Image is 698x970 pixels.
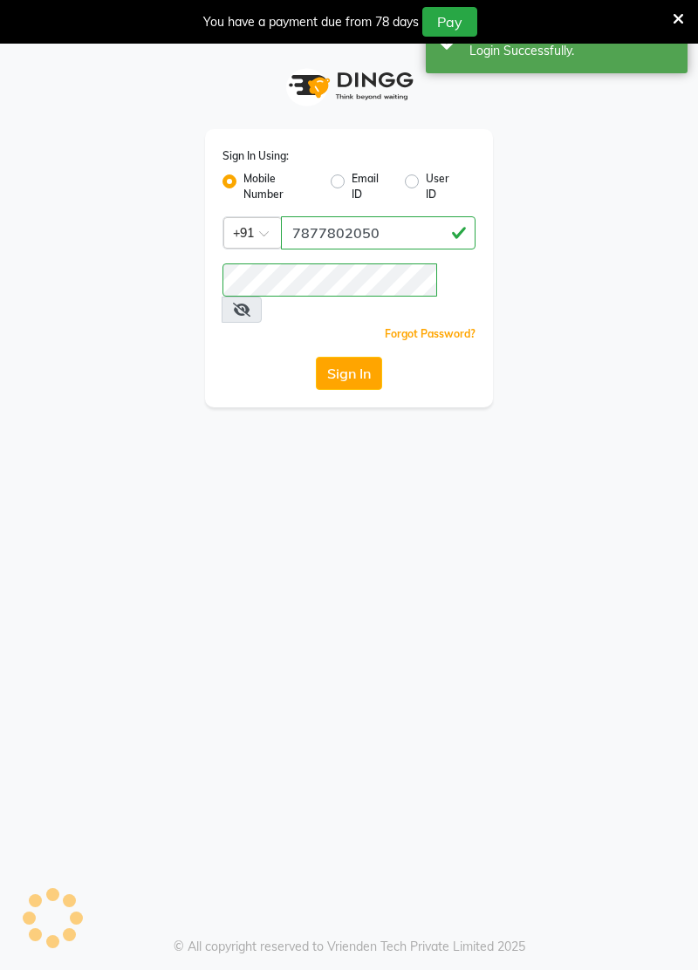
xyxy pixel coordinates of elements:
[426,171,462,202] label: User ID
[203,13,419,31] div: You have a payment due from 78 days
[469,42,674,60] div: Login Successfully.
[222,148,289,164] label: Sign In Using:
[316,357,382,390] button: Sign In
[352,171,391,202] label: Email ID
[243,171,317,202] label: Mobile Number
[281,216,476,249] input: Username
[422,7,477,37] button: Pay
[385,327,476,340] a: Forgot Password?
[279,60,419,112] img: logo1.svg
[222,263,437,297] input: Username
